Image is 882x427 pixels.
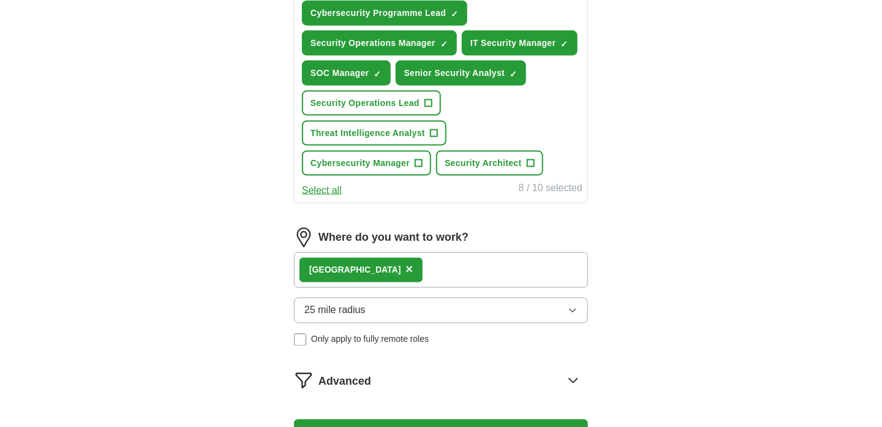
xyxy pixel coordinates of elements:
[302,151,431,176] button: Cybersecurity Manager
[318,374,371,390] span: Advanced
[561,39,568,49] span: ✓
[302,1,467,26] button: Cybersecurity Programme Lead✓
[462,31,578,56] button: IT Security Manager✓
[406,263,413,276] span: ×
[294,228,314,248] img: location.png
[302,31,457,56] button: Security Operations Manager✓
[406,261,413,279] button: ×
[311,157,410,170] span: Cybersecurity Manager
[470,37,556,50] span: IT Security Manager
[294,298,588,323] button: 25 mile radius
[374,69,382,79] span: ✓
[302,121,447,146] button: Threat Intelligence Analyst
[311,127,425,140] span: Threat Intelligence Analyst
[311,7,446,20] span: Cybersecurity Programme Lead
[294,371,314,390] img: filter
[302,61,391,86] button: SOC Manager✓
[440,39,448,49] span: ✓
[510,69,517,79] span: ✓
[311,97,420,110] span: Security Operations Lead
[311,37,435,50] span: Security Operations Manager
[445,157,522,170] span: Security Architect
[404,67,505,80] span: Senior Security Analyst
[396,61,527,86] button: Senior Security Analyst✓
[519,181,582,198] div: 8 / 10 selected
[311,333,429,346] span: Only apply to fully remote roles
[294,334,306,346] input: Only apply to fully remote roles
[302,91,441,116] button: Security Operations Lead
[436,151,543,176] button: Security Architect
[304,303,366,318] span: 25 mile radius
[309,264,401,277] div: [GEOGRAPHIC_DATA]
[318,230,469,246] label: Where do you want to work?
[302,183,342,198] button: Select all
[311,67,369,80] span: SOC Manager
[451,9,458,19] span: ✓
